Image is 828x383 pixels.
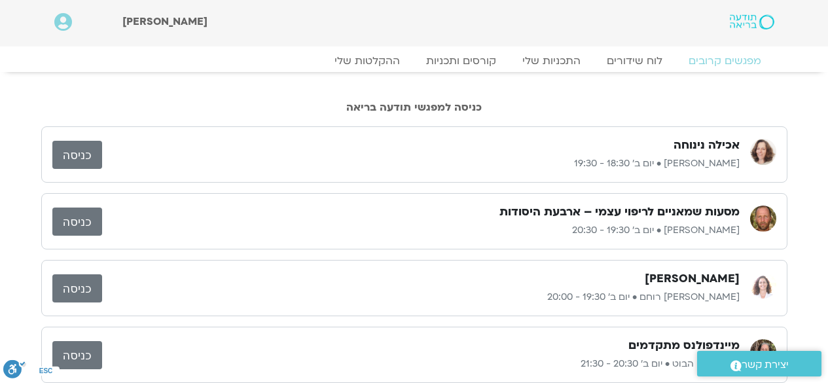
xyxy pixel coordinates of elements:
[413,54,509,67] a: קורסים ותכניות
[509,54,594,67] a: התכניות שלי
[750,139,776,165] img: נעמה כהן
[675,54,774,67] a: מפגשים קרובים
[697,351,821,376] a: יצירת קשר
[674,137,740,153] h3: אכילה נינוחה
[750,272,776,299] img: אורנה סמלסון רוחם
[742,356,789,374] span: יצירת קשר
[41,101,787,113] h2: כניסה למפגשי תודעה בריאה
[52,341,102,369] a: כניסה
[102,223,740,238] p: [PERSON_NAME] • יום ב׳ 19:30 - 20:30
[750,339,776,365] img: ענבר שבח הבוט
[594,54,675,67] a: לוח שידורים
[54,54,774,67] nav: Menu
[52,141,102,169] a: כניסה
[102,156,740,172] p: [PERSON_NAME] • יום ב׳ 18:30 - 19:30
[122,14,207,29] span: [PERSON_NAME]
[499,204,740,220] h3: מסעות שמאניים לריפוי עצמי – ארבעת היסודות
[102,356,740,372] p: ענבר שבח הבוט • יום ב׳ 20:30 - 21:30
[52,208,102,236] a: כניסה
[750,206,776,232] img: תומר פיין
[321,54,413,67] a: ההקלטות שלי
[102,289,740,305] p: [PERSON_NAME] רוחם • יום ב׳ 19:30 - 20:00
[52,274,102,302] a: כניסה
[628,338,740,354] h3: מיינדפולנס מתקדמים
[645,271,740,287] h3: [PERSON_NAME]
